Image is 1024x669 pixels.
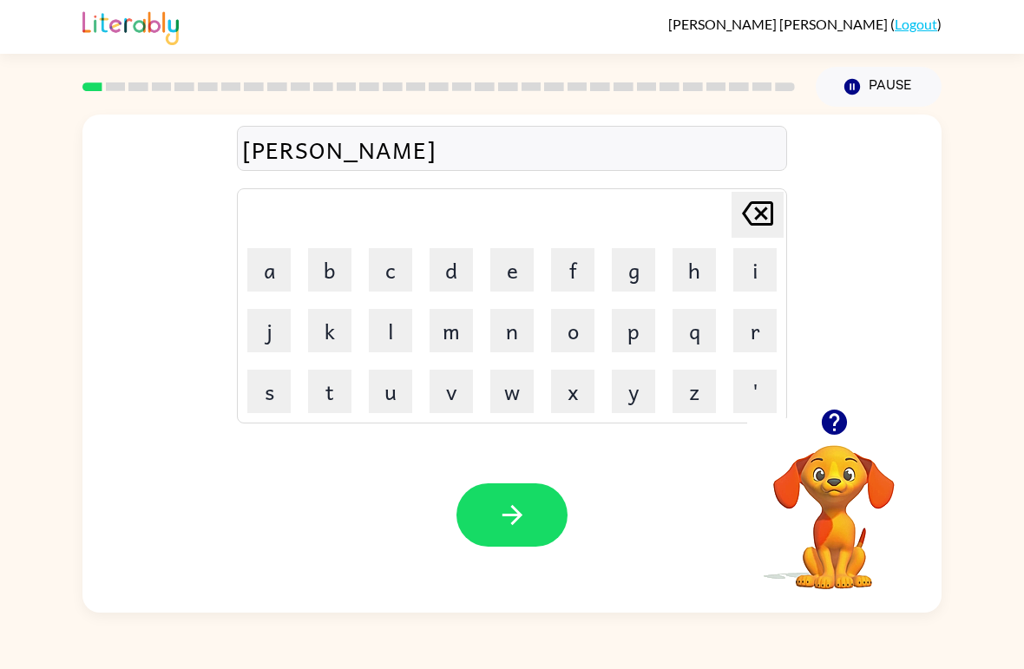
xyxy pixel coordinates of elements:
button: j [247,309,291,352]
img: Literably [82,7,179,45]
button: a [247,248,291,292]
button: q [673,309,716,352]
video: Your browser must support playing .mp4 files to use Literably. Please try using another browser. [747,418,921,592]
button: p [612,309,655,352]
button: c [369,248,412,292]
button: x [551,370,594,413]
span: [PERSON_NAME] [PERSON_NAME] [668,16,890,32]
button: Pause [816,67,942,107]
button: h [673,248,716,292]
div: [PERSON_NAME] [242,131,782,167]
button: ' [733,370,777,413]
button: i [733,248,777,292]
a: Logout [895,16,937,32]
button: g [612,248,655,292]
button: y [612,370,655,413]
button: e [490,248,534,292]
button: s [247,370,291,413]
button: w [490,370,534,413]
button: m [430,309,473,352]
button: n [490,309,534,352]
button: r [733,309,777,352]
button: o [551,309,594,352]
button: v [430,370,473,413]
button: d [430,248,473,292]
button: l [369,309,412,352]
button: t [308,370,351,413]
button: f [551,248,594,292]
button: k [308,309,351,352]
button: u [369,370,412,413]
div: ( ) [668,16,942,32]
button: z [673,370,716,413]
button: b [308,248,351,292]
